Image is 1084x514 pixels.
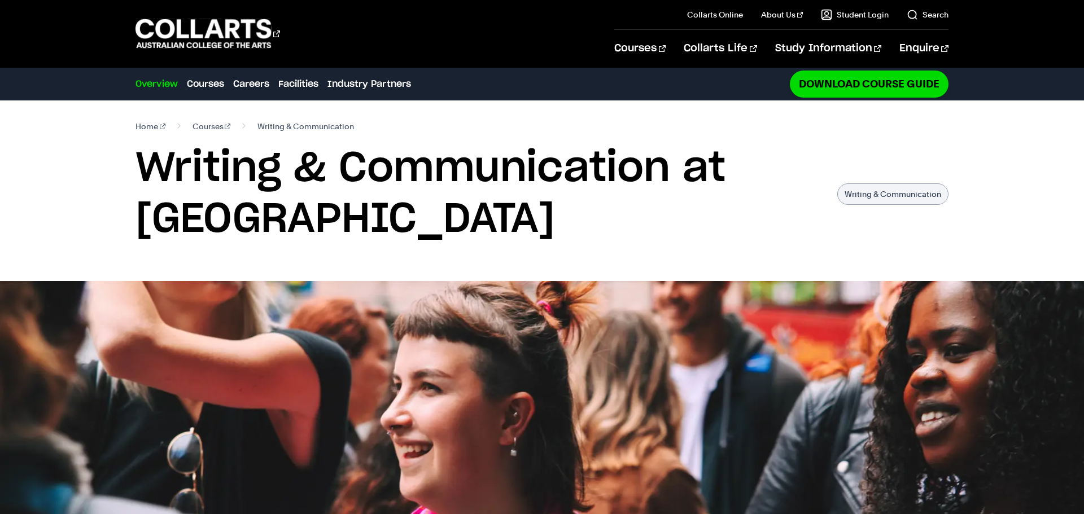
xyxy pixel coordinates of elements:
[257,118,354,134] span: Writing & Communication
[821,9,889,20] a: Student Login
[614,30,666,67] a: Courses
[278,77,318,91] a: Facilities
[790,71,948,97] a: Download Course Guide
[837,183,948,205] p: Writing & Communication
[135,77,178,91] a: Overview
[687,9,743,20] a: Collarts Online
[775,30,881,67] a: Study Information
[135,118,165,134] a: Home
[135,17,280,50] div: Go to homepage
[135,143,826,245] h1: Writing & Communication at [GEOGRAPHIC_DATA]
[684,30,757,67] a: Collarts Life
[327,77,411,91] a: Industry Partners
[233,77,269,91] a: Careers
[899,30,948,67] a: Enquire
[187,77,224,91] a: Courses
[193,118,231,134] a: Courses
[761,9,803,20] a: About Us
[907,9,948,20] a: Search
